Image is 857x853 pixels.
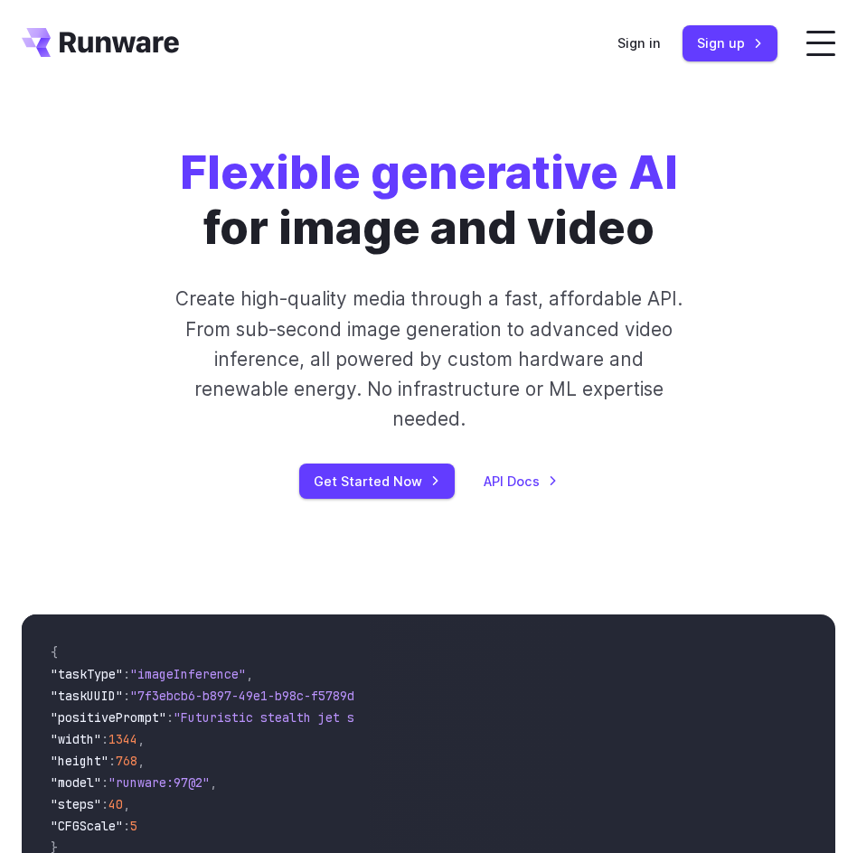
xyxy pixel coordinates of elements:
[108,731,137,747] span: 1344
[51,774,101,791] span: "model"
[683,25,777,61] a: Sign up
[180,145,678,200] strong: Flexible generative AI
[101,796,108,812] span: :
[123,666,130,682] span: :
[116,753,137,769] span: 768
[123,796,130,812] span: ,
[51,796,101,812] span: "steps"
[108,753,116,769] span: :
[166,709,174,726] span: :
[51,818,123,834] span: "CFGScale"
[299,464,455,499] a: Get Started Now
[484,471,558,492] a: API Docs
[108,774,210,791] span: "runware:97@2"
[51,666,123,682] span: "taskType"
[101,731,108,747] span: :
[22,28,179,57] a: Go to /
[246,666,253,682] span: ,
[180,145,678,255] h1: for image and video
[130,818,137,834] span: 5
[51,731,101,747] span: "width"
[174,709,832,726] span: "Futuristic stealth jet streaking through a neon-lit cityscape with glowing purple exhaust"
[168,284,689,434] p: Create high-quality media through a fast, affordable API. From sub-second image generation to adv...
[130,688,405,704] span: "7f3ebcb6-b897-49e1-b98c-f5789d2d40d7"
[51,644,58,661] span: {
[123,818,130,834] span: :
[123,688,130,704] span: :
[51,709,166,726] span: "positivePrompt"
[101,774,108,791] span: :
[210,774,217,791] span: ,
[617,33,661,53] a: Sign in
[51,753,108,769] span: "height"
[51,688,123,704] span: "taskUUID"
[137,731,145,747] span: ,
[137,753,145,769] span: ,
[130,666,246,682] span: "imageInference"
[108,796,123,812] span: 40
